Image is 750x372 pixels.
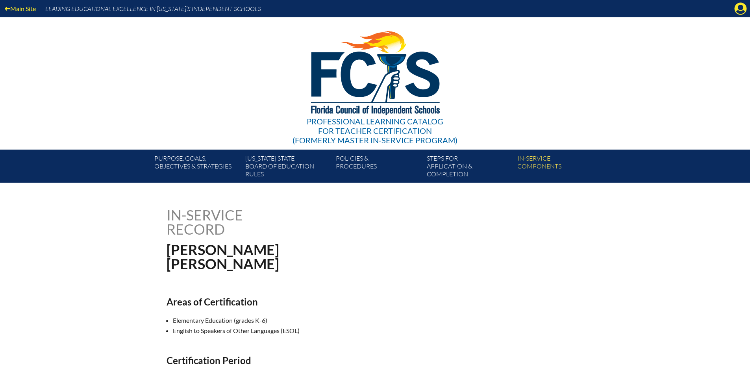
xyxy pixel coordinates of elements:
[514,153,605,183] a: In-servicecomponents
[167,242,425,271] h1: [PERSON_NAME] [PERSON_NAME]
[734,2,747,15] svg: Manage account
[167,355,444,366] h2: Certification Period
[333,153,423,183] a: Policies &Procedures
[318,126,432,135] span: for Teacher Certification
[293,117,457,145] div: Professional Learning Catalog (formerly Master In-service Program)
[424,153,514,183] a: Steps forapplication & completion
[289,16,461,146] a: Professional Learning Catalog for Teacher Certification(formerly Master In-service Program)
[294,17,456,125] img: FCISlogo221.eps
[167,296,444,307] h2: Areas of Certification
[173,315,450,326] li: Elementary Education (grades K-6)
[151,153,242,183] a: Purpose, goals,objectives & strategies
[2,3,39,14] a: Main Site
[173,326,450,336] li: English to Speakers of Other Languages (ESOL)
[167,208,325,236] h1: In-service record
[242,153,333,183] a: [US_STATE] StateBoard of Education rules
